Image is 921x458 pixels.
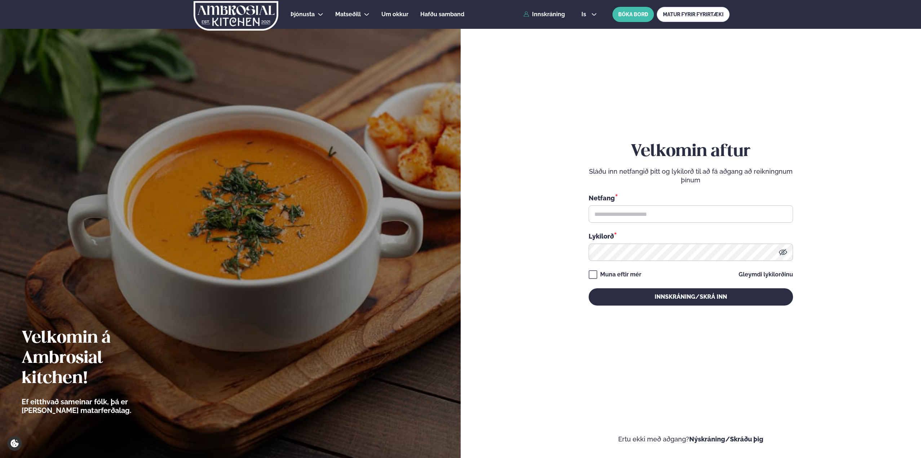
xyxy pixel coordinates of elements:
[523,11,565,18] a: Innskráning
[335,10,361,19] a: Matseðill
[612,7,654,22] button: BÓKA BORÐ
[381,11,408,18] span: Um okkur
[589,193,793,203] div: Netfang
[589,231,793,241] div: Lykilorð
[420,10,464,19] a: Hafðu samband
[589,142,793,162] h2: Velkomin aftur
[420,11,464,18] span: Hafðu samband
[589,288,793,306] button: Innskráning/Skrá inn
[22,397,171,415] p: Ef eitthvað sameinar fólk, þá er [PERSON_NAME] matarferðalag.
[193,1,279,31] img: logo
[7,436,22,451] a: Cookie settings
[739,272,793,277] a: Gleymdi lykilorðinu
[291,11,315,18] span: Þjónusta
[657,7,730,22] a: MATUR FYRIR FYRIRTÆKI
[581,12,588,17] span: is
[689,435,763,443] a: Nýskráning/Skráðu þig
[482,435,900,444] p: Ertu ekki með aðgang?
[381,10,408,19] a: Um okkur
[22,328,171,389] h2: Velkomin á Ambrosial kitchen!
[589,167,793,184] p: Sláðu inn netfangið þitt og lykilorð til að fá aðgang að reikningnum þínum
[335,11,361,18] span: Matseðill
[576,12,603,17] button: is
[291,10,315,19] a: Þjónusta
